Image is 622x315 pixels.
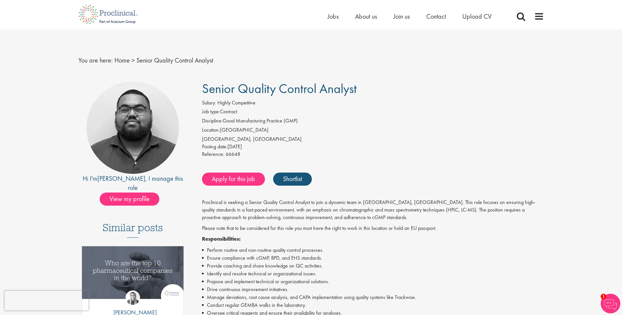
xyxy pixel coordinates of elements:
[202,143,544,151] div: [DATE]
[202,278,544,286] li: Propose and implement technical or organizational solutions.
[202,151,224,158] label: Reference:
[328,12,339,21] a: Jobs
[100,193,159,206] span: View my profile
[136,56,213,65] span: Senior Quality Control Analyst
[5,291,89,310] iframe: reCAPTCHA
[103,222,163,238] h3: Similar posts
[131,56,135,65] span: >
[202,270,544,278] li: Identify and resolve technical or organizational issues.
[355,12,377,21] a: About us
[202,117,223,125] label: Discipline:
[202,136,544,143] div: [GEOGRAPHIC_DATA], [GEOGRAPHIC_DATA]
[462,12,492,21] a: Upload CV
[78,56,113,65] span: You are here:
[426,12,446,21] a: Contact
[601,294,620,313] img: Chatbot
[202,254,544,262] li: Ensure compliance with cGMP, BPD, and EHS standards.
[202,293,544,301] li: Manage deviations, root cause analysis, and CAPA implementation using quality systems like Trackw...
[202,173,265,186] a: Apply for this job
[202,235,241,242] strong: Responsibilities:
[202,262,544,270] li: Provide coaching and share knowledge on QC activities.
[82,246,184,299] img: Top 10 pharmaceutical companies in the world 2025
[202,99,216,107] label: Salary:
[202,126,544,136] li: [GEOGRAPHIC_DATA]
[202,108,544,117] li: Contract
[100,194,166,202] a: View my profile
[202,143,228,150] span: Posting date:
[114,56,130,65] a: breadcrumb link
[202,301,544,309] li: Conduct regular GEMBA walks in the laboratory.
[226,151,240,157] span: 66648
[78,174,188,193] div: Hi I'm , I manage this role
[126,290,140,305] img: Hannah Burke
[217,99,255,106] span: Highly Competitive
[87,82,179,174] img: imeage of recruiter Ashley Bennett
[202,117,544,126] li: Good Manufacturing Practice (GMP)
[202,108,220,116] label: Job type:
[202,246,544,254] li: Perform routine and non-routine quality control processes.
[97,174,145,183] a: [PERSON_NAME]
[202,80,357,97] span: Senior Quality Control Analyst
[82,246,184,304] a: Link to a post
[601,294,606,299] span: 1
[202,126,220,134] label: Location:
[202,286,544,293] li: Drive continuous improvement initiatives.
[273,173,312,186] a: Shortlist
[202,199,544,221] p: Proclinical is seeking a Senior Quality Control Analyst to join a dynamic team in [GEOGRAPHIC_DAT...
[393,12,410,21] a: Join us
[202,225,544,232] p: Please note that to be considered for this role you must have the right to work in this location ...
